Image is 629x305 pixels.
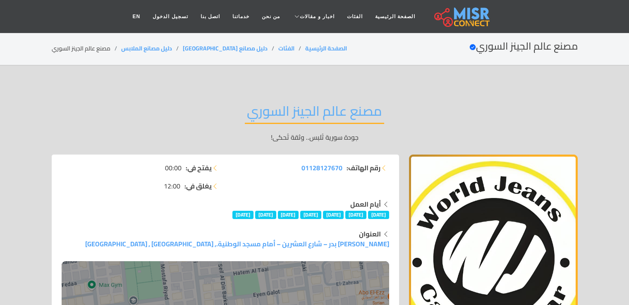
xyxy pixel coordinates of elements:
[121,43,172,54] a: دليل مصانع الملابس
[194,9,226,24] a: اتصل بنا
[300,13,335,20] span: اخبار و مقالات
[469,41,578,52] h2: مصنع عالم الجينز السوري
[369,9,421,24] a: الصفحة الرئيسية
[52,44,121,53] li: مصنع عالم الجينز السوري
[301,162,342,174] span: 01128127670
[469,44,476,50] svg: Verified account
[300,211,321,219] span: [DATE]
[186,163,212,173] strong: يفتح في:
[165,163,182,173] span: 00:00
[286,9,341,24] a: اخبار و مقالات
[359,228,381,240] strong: العنوان
[345,211,366,219] span: [DATE]
[305,43,347,54] a: الصفحة الرئيسية
[146,9,194,24] a: تسجيل الدخول
[301,163,342,173] a: 01128127670
[245,103,384,124] h2: مصنع عالم الجينز السوري
[256,9,286,24] a: من نحن
[350,198,381,210] strong: أيام العمل
[278,211,299,219] span: [DATE]
[127,9,147,24] a: EN
[255,211,276,219] span: [DATE]
[52,132,578,142] p: جودة سورية تُلبس.. وثقة تُحكى!
[184,181,212,191] strong: يغلق في:
[368,211,389,219] span: [DATE]
[323,211,344,219] span: [DATE]
[434,6,490,27] img: main.misr_connect
[232,211,254,219] span: [DATE]
[341,9,369,24] a: الفئات
[226,9,256,24] a: خدماتنا
[164,181,180,191] span: 12:00
[278,43,294,54] a: الفئات
[183,43,268,54] a: دليل مصانع [GEOGRAPHIC_DATA]
[347,163,380,173] strong: رقم الهاتف:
